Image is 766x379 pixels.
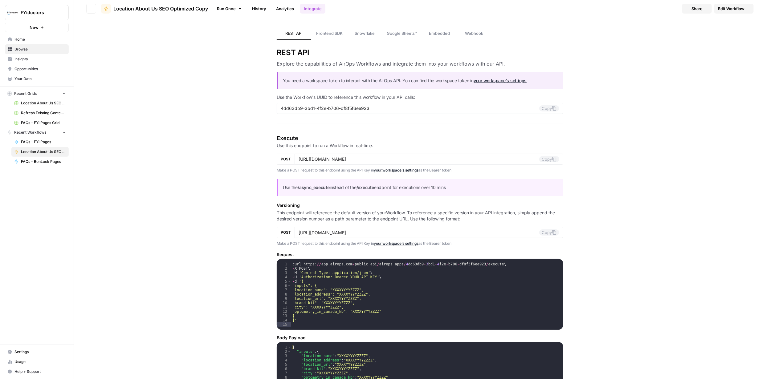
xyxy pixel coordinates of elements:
span: Toggle code folding, rows 1 through 10 [287,345,291,349]
h3: Explore the capabilities of AirOps Workflows and integrate them into your workflows with our API. [277,60,564,67]
a: your workspace's settings [374,241,418,246]
span: Settings [14,349,66,355]
span: FAQs - FYi Pages Grid [21,120,66,126]
p: Use this endpoint to run a Workflow in real-time. [277,143,564,149]
p: This endpoint will reference the default version of your Workflow . To reference a specific versi... [277,210,564,222]
p: Use the Workflow's UUID to reference this workflow in your API calls: [277,94,564,100]
span: Webhook [465,30,483,36]
a: Webhook [457,27,491,40]
a: FAQs - BonLook Pages [11,157,69,167]
span: Edit Workflow [718,6,744,12]
div: 7 [277,288,291,292]
a: Home [5,34,69,44]
a: Usage [5,357,69,367]
div: v 4.0.25 [17,10,30,15]
a: Your Data [5,74,69,84]
button: Recent Workflows [5,128,69,137]
div: 9 [277,296,291,301]
div: 6 [277,284,291,288]
span: FYidoctors [21,10,58,16]
strong: /execute [357,185,374,190]
a: Embedded [422,27,457,40]
div: 5 [277,362,291,367]
span: Toggle code folding, rows 6 through 13 [287,284,291,288]
span: POST [281,156,291,162]
span: New [30,24,39,30]
button: Workspace: FYidoctors [5,5,69,20]
a: Browse [5,44,69,54]
span: FAQs - BonLook Pages [21,159,66,164]
div: Domain Overview [25,36,55,40]
div: 4 [277,358,291,362]
button: Help + Support [5,367,69,377]
h5: Body Payload [277,335,564,341]
div: 11 [277,305,291,309]
a: Frontend SDK [311,27,348,40]
div: Keywords by Traffic [69,36,102,40]
div: 7 [277,371,291,375]
a: Opportunities [5,64,69,74]
div: 2 [277,349,291,354]
a: Insights [5,54,69,64]
div: 4 [277,275,291,279]
h2: REST API [277,48,564,58]
a: REST API [277,27,311,40]
div: 6 [277,367,291,371]
img: FYidoctors Logo [7,7,18,18]
a: Location About Us SEO Optimized Copy [11,147,69,157]
a: FAQs - FYi Pages Grid [11,118,69,128]
button: Copy [539,105,559,111]
p: Make a POST request to this endpoint using the API Key in as the Bearer token [277,240,564,247]
span: Share [691,6,703,12]
span: Recent Workflows [14,130,46,135]
div: 3 [277,271,291,275]
img: website_grey.svg [10,16,15,21]
a: Run Once [213,3,246,14]
span: Embedded [429,30,450,36]
a: Settings [5,347,69,357]
span: FAQs - FYi Pages [21,139,66,145]
div: 3 [277,354,291,358]
div: 2 [277,266,291,271]
span: Toggle code folding, rows 2 through 9 [287,349,291,354]
a: Analytics [272,4,298,14]
p: You need a workspace token to interact with the AirOps API. You can find the workspace token in [283,77,559,84]
div: Domain: [DOMAIN_NAME] [16,16,68,21]
span: Google Sheets™ [387,30,418,36]
span: Opportunities [14,66,66,72]
span: Recent Grids [14,91,37,96]
h5: Versioning [277,202,564,208]
span: Frontend SDK [316,30,343,36]
button: Copy [539,229,559,236]
img: logo_orange.svg [10,10,15,15]
span: Location About Us SEO Optimized Copy Grid [21,100,66,106]
div: 14 [277,318,291,322]
span: Usage [14,359,66,365]
div: 13 [277,314,291,318]
img: tab_domain_overview_orange.svg [18,36,23,41]
a: FAQs - FYi Pages [11,137,69,147]
span: Your Data [14,76,66,82]
div: 12 [277,309,291,314]
a: Location About Us SEO Optimized Copy [101,4,208,14]
div: 5 [277,279,291,284]
button: Copy [539,156,559,162]
a: Google Sheets™ [382,27,422,40]
span: Toggle code folding, rows 5 through 14 [287,279,291,284]
a: Snowflake [348,27,382,40]
button: Recent Grids [5,89,69,98]
span: Help + Support [14,369,66,374]
a: Location About Us SEO Optimized Copy Grid [11,98,69,108]
a: Refresh Existing Content - FYidoctors [11,108,69,118]
div: 15 [277,322,291,327]
button: New [5,23,69,32]
span: Location About Us SEO Optimized Copy [21,149,66,155]
strong: /async_execute [298,185,330,190]
div: 1 [277,262,291,266]
a: Integrate [300,4,325,14]
button: Share [682,4,712,14]
a: your workspace's settings [374,168,418,172]
span: Location About Us SEO Optimized Copy [113,5,208,12]
span: POST [281,230,291,235]
h5: Request [277,252,564,258]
